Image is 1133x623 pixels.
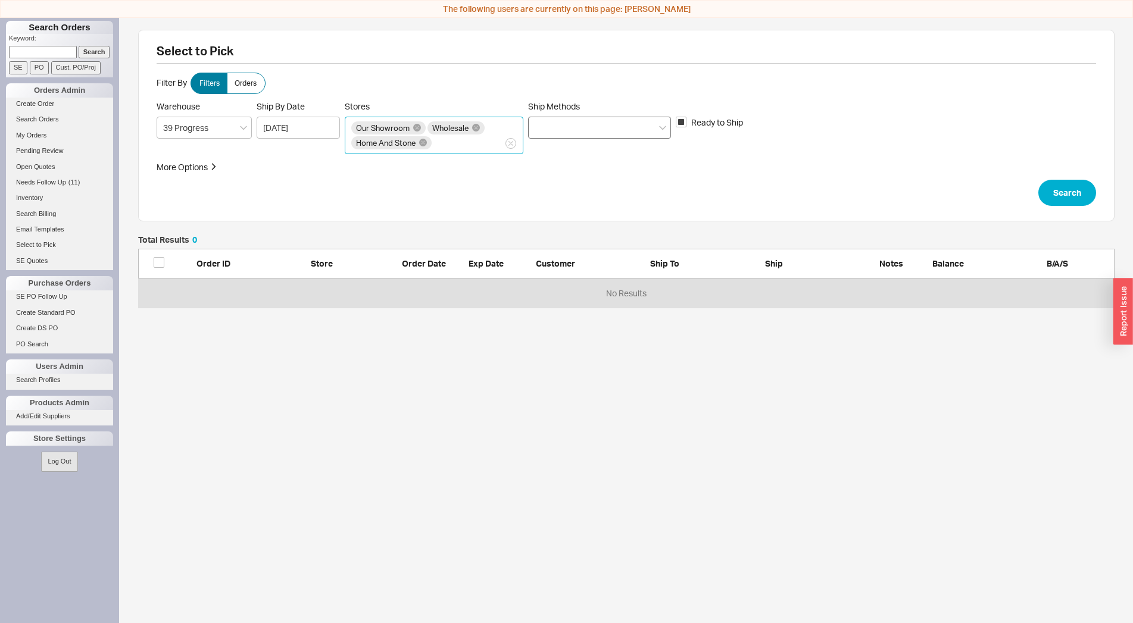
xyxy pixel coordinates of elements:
button: Log Out [41,452,77,471]
span: Balance [932,258,964,268]
a: Search Profiles [6,374,113,386]
a: Select to Pick [6,239,113,251]
span: Order ID [196,258,230,268]
h5: Total Results [138,236,197,244]
span: [PERSON_NAME] [625,4,691,14]
span: Orders [235,79,257,88]
div: Orders Admin [6,83,113,98]
span: Pending Review [16,147,64,154]
a: Search Billing [6,208,113,220]
span: Warehouse [157,101,200,111]
div: Store Settings [6,431,113,446]
a: My Orders [6,129,113,142]
a: Create Standard PO [6,306,113,319]
span: Filters [199,79,220,88]
span: Exp Date [469,258,504,268]
span: Notes [879,258,903,268]
a: SE PO Follow Up [6,290,113,303]
input: SE [9,61,27,74]
div: Purchase Orders [6,276,113,290]
a: Email Templates [6,223,113,236]
h1: Search Orders [6,21,113,34]
p: Keyword: [9,34,113,46]
button: More Options [157,161,217,173]
span: ( 11 ) [68,179,80,186]
span: Home And Stone [356,139,416,147]
input: Search [79,46,110,58]
span: Ship By Date [257,101,340,112]
svg: open menu [240,126,247,130]
a: Open Quotes [6,161,113,173]
a: Inventory [6,192,113,204]
div: Users Admin [6,359,113,374]
span: Filter By [157,77,187,87]
span: Search [1053,186,1081,200]
a: SE Quotes [6,255,113,267]
span: Wholesale [432,124,469,132]
span: Ship To [650,258,679,268]
span: Ship [765,258,783,268]
div: No Results [138,278,1115,308]
a: Pending Review [6,145,113,157]
a: Add/Edit Suppliers [6,410,113,422]
span: Ship Methods [528,101,580,111]
input: PO [30,61,49,74]
input: Select... [157,117,252,139]
input: Ship Methods [535,121,543,134]
div: grid [138,278,1115,308]
span: Stores [345,101,523,112]
div: Products Admin [6,396,113,410]
span: Order Date [402,258,446,268]
a: PO Search [6,338,113,350]
span: B/A/S [1047,258,1068,268]
div: The following users are currently on this page: [3,3,1130,15]
input: Cust. PO/Proj [51,61,101,74]
a: Search Orders [6,113,113,126]
input: Ready to Ship [676,117,686,127]
h2: Select to Pick [157,45,1096,64]
div: More Options [157,161,208,173]
span: Needs Follow Up [16,179,66,186]
span: 0 [192,234,197,245]
span: Store [311,258,333,268]
a: Create Order [6,98,113,110]
span: Our Showroom [356,124,410,132]
button: Search [1038,180,1096,206]
a: Create DS PO [6,322,113,334]
span: Customer [536,258,575,268]
span: Ready to Ship [691,117,743,129]
a: Needs Follow Up(11) [6,176,113,189]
